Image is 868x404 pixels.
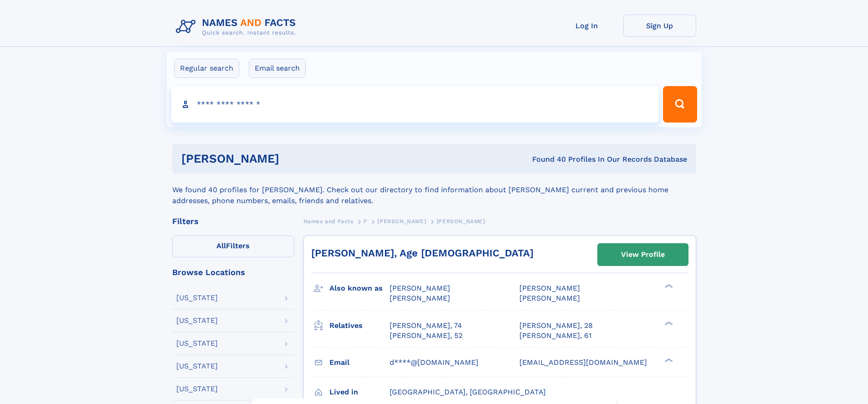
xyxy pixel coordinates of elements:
a: [PERSON_NAME], 61 [519,331,591,341]
a: [PERSON_NAME], Age [DEMOGRAPHIC_DATA] [311,247,534,259]
div: [US_STATE] [176,294,218,302]
div: Filters [172,217,294,225]
div: [US_STATE] [176,317,218,324]
label: Regular search [174,59,239,78]
div: [US_STATE] [176,385,218,393]
div: ❯ [663,283,673,289]
span: [EMAIL_ADDRESS][DOMAIN_NAME] [519,358,647,367]
div: Browse Locations [172,268,294,276]
span: [PERSON_NAME] [437,218,485,225]
span: [PERSON_NAME] [377,218,426,225]
label: Email search [249,59,306,78]
div: ❯ [663,320,673,326]
span: [PERSON_NAME] [519,294,580,302]
a: [PERSON_NAME], 28 [519,321,593,331]
input: search input [171,86,659,123]
div: [US_STATE] [176,363,218,370]
a: [PERSON_NAME] [377,215,426,227]
h3: Email [329,355,390,370]
div: ❯ [663,357,673,363]
label: Filters [172,235,294,257]
a: View Profile [598,244,688,266]
h3: Also known as [329,281,390,296]
h3: Lived in [329,384,390,400]
a: Names and Facts [303,215,354,227]
div: View Profile [621,244,665,265]
span: [GEOGRAPHIC_DATA], [GEOGRAPHIC_DATA] [390,388,546,396]
h1: [PERSON_NAME] [181,153,406,164]
div: Found 40 Profiles In Our Records Database [406,154,687,164]
div: [US_STATE] [176,340,218,347]
img: Logo Names and Facts [172,15,303,39]
span: [PERSON_NAME] [390,284,450,292]
span: All [216,241,226,250]
a: Log In [550,15,623,37]
a: Sign Up [623,15,696,37]
span: [PERSON_NAME] [519,284,580,292]
a: [PERSON_NAME], 74 [390,321,462,331]
h3: Relatives [329,318,390,333]
span: F [364,218,367,225]
a: [PERSON_NAME], 52 [390,331,462,341]
a: F [364,215,367,227]
button: Search Button [663,86,697,123]
div: We found 40 profiles for [PERSON_NAME]. Check out our directory to find information about [PERSON... [172,174,696,206]
span: [PERSON_NAME] [390,294,450,302]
